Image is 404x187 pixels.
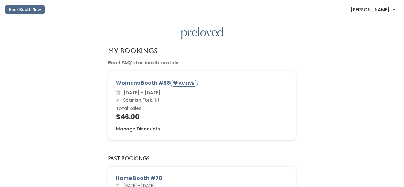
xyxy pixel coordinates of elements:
[116,113,288,121] h4: $46.00
[116,106,288,111] h6: Total Sales
[116,126,160,132] a: Manage Discounts
[108,59,178,66] a: Read FAQ's for booth rentals
[108,47,157,54] h4: My Bookings
[181,27,223,40] img: preloved logo
[121,90,161,96] span: [DATE] - [DATE]
[344,3,401,16] a: [PERSON_NAME]
[5,3,45,17] a: Book Booth Now
[116,79,288,89] div: Womens Booth #58
[108,156,150,161] h5: Past Bookings
[351,6,390,13] span: [PERSON_NAME]
[116,175,288,182] div: Home Booth #70
[120,97,160,103] span: Spanish Fork, Ut
[5,5,45,14] button: Book Booth Now
[179,81,195,86] small: ACTIVE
